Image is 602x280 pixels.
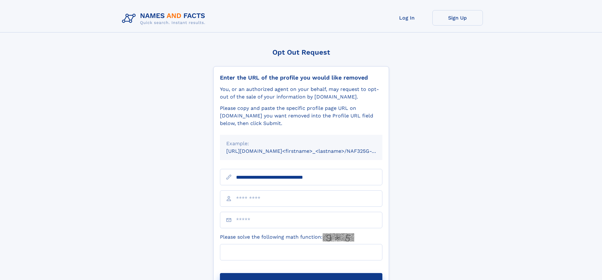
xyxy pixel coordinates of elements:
a: Sign Up [432,10,483,26]
label: Please solve the following math function: [220,233,354,241]
div: You, or an authorized agent on your behalf, may request to opt-out of the sale of your informatio... [220,86,382,101]
div: Enter the URL of the profile you would like removed [220,74,382,81]
div: Opt Out Request [213,48,389,56]
div: Please copy and paste the specific profile page URL on [DOMAIN_NAME] you want removed into the Pr... [220,104,382,127]
a: Log In [382,10,432,26]
small: [URL][DOMAIN_NAME]<firstname>_<lastname>/NAF325G-xxxxxxxx [226,148,394,154]
div: Example: [226,140,376,147]
img: Logo Names and Facts [119,10,210,27]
